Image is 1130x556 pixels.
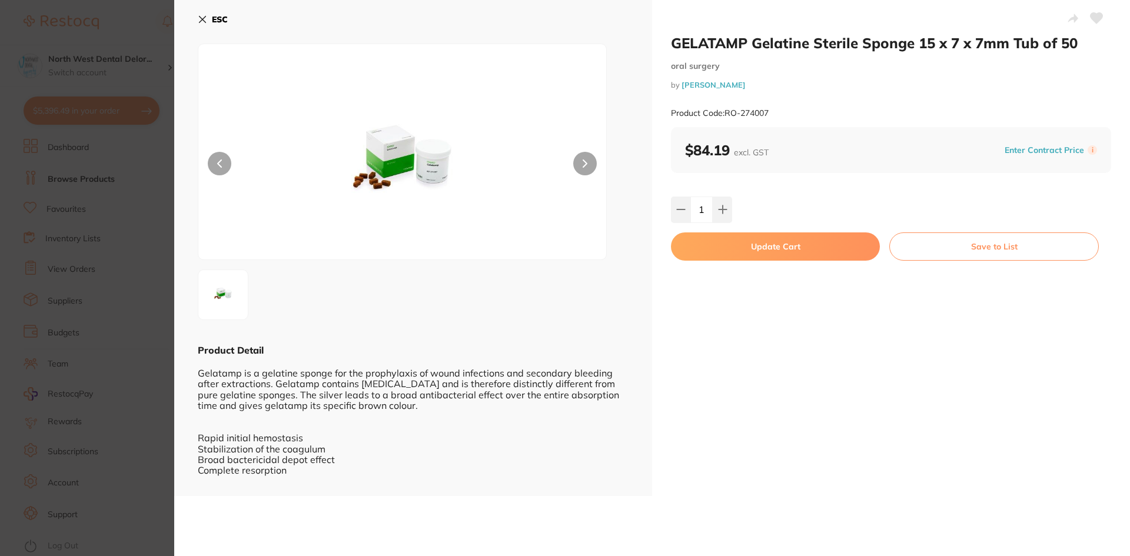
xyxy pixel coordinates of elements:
[682,80,746,89] a: [PERSON_NAME]
[734,147,769,158] span: excl. GST
[671,61,1111,71] small: oral surgery
[198,344,264,356] b: Product Detail
[198,9,228,29] button: ESC
[202,274,244,316] img: NDAwNyBuZXcuanBn
[671,34,1111,52] h2: GELATAMP Gelatine Sterile Sponge 15 x 7 x 7mm Tub of 50
[685,141,769,159] b: $84.19
[280,74,525,259] img: NDAwNyBuZXcuanBn
[1001,145,1088,156] button: Enter Contract Price
[671,81,1111,89] small: by
[198,357,629,487] div: Gelatamp is a gelatine sponge for the prophylaxis of wound infections and secondary bleeding afte...
[671,108,769,118] small: Product Code: RO-274007
[212,14,228,25] b: ESC
[889,232,1099,261] button: Save to List
[1088,145,1097,155] label: i
[671,232,880,261] button: Update Cart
